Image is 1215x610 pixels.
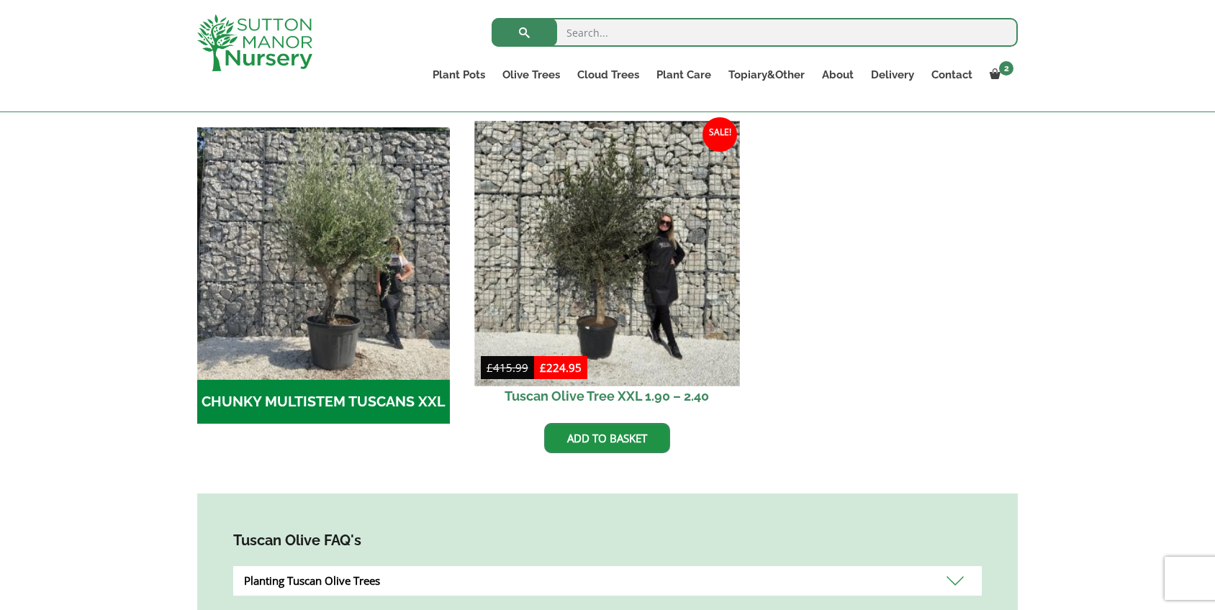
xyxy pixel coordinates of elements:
[233,529,982,552] h4: Tuscan Olive FAQ's
[197,127,450,380] img: CHUNKY MULTISTEM TUSCANS XXL
[474,121,739,386] img: Tuscan Olive Tree XXL 1.90 - 2.40
[424,65,494,85] a: Plant Pots
[494,65,569,85] a: Olive Trees
[481,127,733,412] a: Sale! Tuscan Olive Tree XXL 1.90 – 2.40
[569,65,648,85] a: Cloud Trees
[720,65,813,85] a: Topiary&Other
[487,360,493,375] span: £
[703,117,737,152] span: Sale!
[492,18,1018,47] input: Search...
[540,360,582,375] bdi: 224.95
[197,127,450,424] a: Visit product category CHUNKY MULTISTEM TUSCANS XXL
[544,423,670,453] a: Add to basket: “Tuscan Olive Tree XXL 1.90 - 2.40”
[648,65,720,85] a: Plant Care
[487,360,528,375] bdi: 415.99
[481,380,733,412] h2: Tuscan Olive Tree XXL 1.90 – 2.40
[981,65,1018,85] a: 2
[862,65,923,85] a: Delivery
[999,61,1013,76] span: 2
[540,360,546,375] span: £
[923,65,981,85] a: Contact
[813,65,862,85] a: About
[197,380,450,424] h2: CHUNKY MULTISTEM TUSCANS XXL
[233,566,982,596] div: Planting Tuscan Olive Trees
[197,14,312,71] img: logo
